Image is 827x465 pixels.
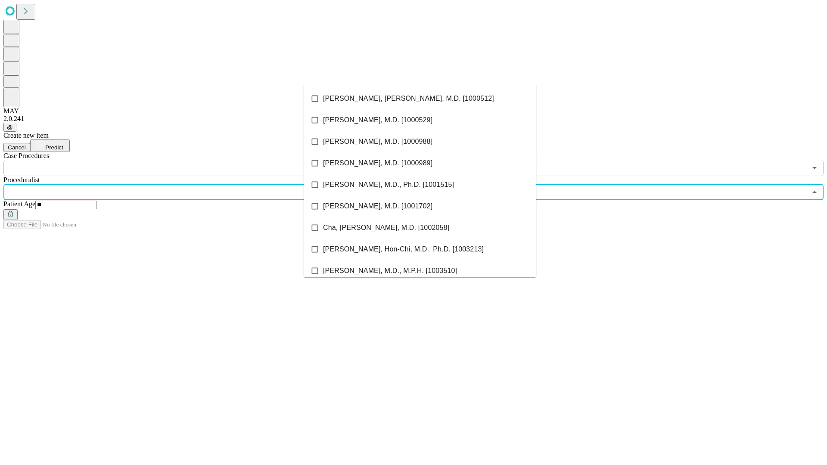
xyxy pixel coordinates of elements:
[7,124,13,130] span: @
[808,186,821,198] button: Close
[3,176,40,183] span: Proceduralist
[3,200,35,208] span: Patient Age
[323,266,457,276] span: [PERSON_NAME], M.D., M.P.H. [1003510]
[323,180,454,190] span: [PERSON_NAME], M.D., Ph.D. [1001515]
[323,115,432,125] span: [PERSON_NAME], M.D. [1000529]
[3,152,49,159] span: Scheduled Procedure
[323,93,494,104] span: [PERSON_NAME], [PERSON_NAME], M.D. [1000512]
[323,158,432,168] span: [PERSON_NAME], M.D. [1000989]
[8,144,26,151] span: Cancel
[323,136,432,147] span: [PERSON_NAME], M.D. [1000988]
[323,223,449,233] span: Cha, [PERSON_NAME], M.D. [1002058]
[30,139,70,152] button: Predict
[3,132,49,139] span: Create new item
[323,244,484,254] span: [PERSON_NAME], Hon-Chi, M.D., Ph.D. [1003213]
[3,123,16,132] button: @
[3,115,824,123] div: 2.0.241
[808,162,821,174] button: Open
[3,107,824,115] div: MAY
[323,201,432,211] span: [PERSON_NAME], M.D. [1001702]
[45,144,63,151] span: Predict
[3,143,30,152] button: Cancel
